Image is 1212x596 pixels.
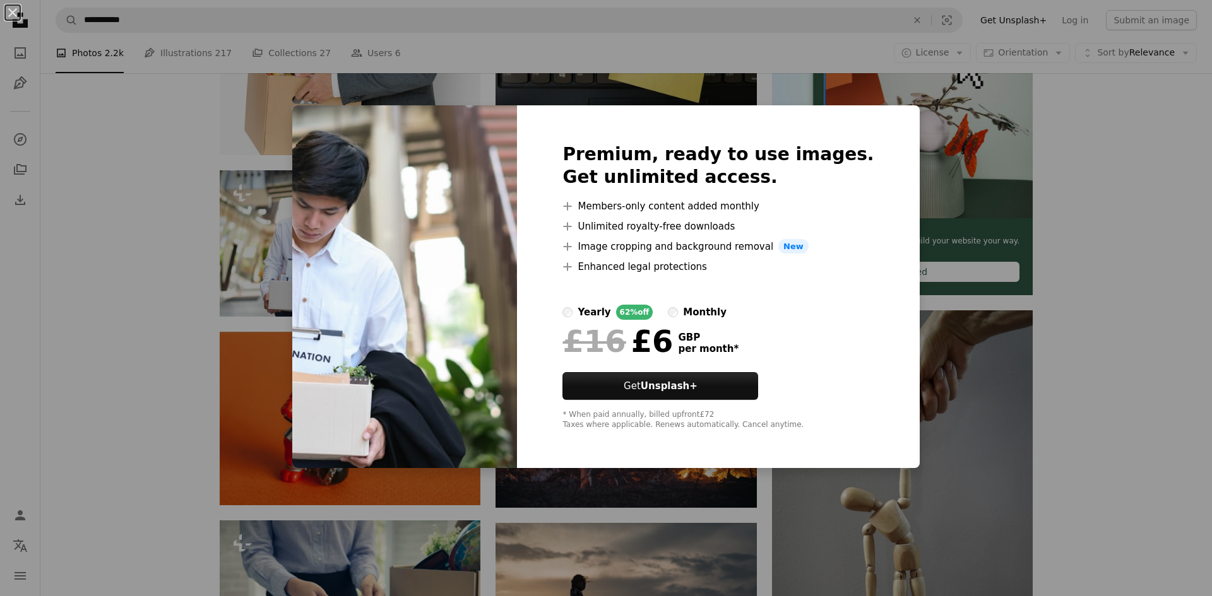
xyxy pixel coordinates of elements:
li: Enhanced legal protections [562,259,874,274]
div: 62% off [616,305,653,320]
strong: Unsplash+ [641,380,698,392]
div: £6 [562,325,673,358]
img: premium_photo-1661405797065-28acf83baa9a [292,105,517,469]
div: * When paid annually, billed upfront £72 Taxes where applicable. Renews automatically. Cancel any... [562,410,874,430]
li: Unlimited royalty-free downloads [562,219,874,234]
input: monthly [668,307,678,317]
li: Members-only content added monthly [562,199,874,214]
div: yearly [578,305,610,320]
span: £16 [562,325,626,358]
input: yearly62%off [562,307,573,317]
div: monthly [683,305,727,320]
li: Image cropping and background removal [562,239,874,254]
button: GetUnsplash+ [562,372,758,400]
span: per month * [678,343,739,354]
span: New [778,239,809,254]
span: GBP [678,332,739,343]
h2: Premium, ready to use images. Get unlimited access. [562,143,874,189]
